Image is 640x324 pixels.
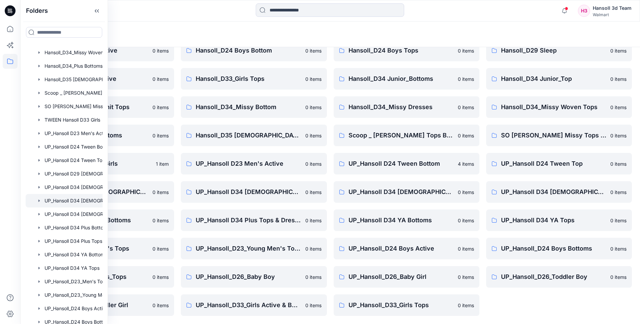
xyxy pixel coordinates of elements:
[610,160,627,167] p: 0 items
[486,153,632,174] a: UP_Hansoll D24 Tween Top0 items
[305,160,322,167] p: 0 items
[152,217,169,224] p: 0 items
[334,68,479,90] a: Hansoll_D34 Junior_Bottoms0 items
[610,104,627,111] p: 0 items
[152,302,169,309] p: 0 items
[305,189,322,196] p: 0 items
[593,12,632,17] div: Walmart
[501,159,606,168] p: UP_Hansoll D24 Tween Top
[181,266,327,288] a: UP_Hansoll_D26_Baby Boy0 items
[196,187,301,197] p: UP_Hansoll D34 [DEMOGRAPHIC_DATA] Bottoms
[305,104,322,111] p: 0 items
[578,5,590,17] div: H3
[334,266,479,288] a: UP_Hansoll_D26_Baby Girl0 items
[349,300,454,310] p: UP_Hansoll_D33_Girls Tops
[610,217,627,224] p: 0 items
[593,4,632,12] div: Hansoll 3d Team
[349,74,454,84] p: Hansoll_D34 Junior_Bottoms
[334,153,479,174] a: UP_Hansoll D24 Tween Bottom4 items
[349,159,454,168] p: UP_Hansoll D24 Tween Bottom
[349,46,454,55] p: Hansoll_D24 Boys Tops
[458,217,474,224] p: 0 items
[334,125,479,146] a: Scoop _ [PERSON_NAME] Tops Bottoms Dresses0 items
[486,238,632,259] a: UP_Hansoll_D24 Boys Bottoms0 items
[349,272,454,282] p: UP_Hansoll_D26_Baby Girl
[305,273,322,281] p: 0 items
[486,125,632,146] a: SO [PERSON_NAME] Missy Tops Bottoms Dresses0 items
[152,245,169,252] p: 0 items
[305,302,322,309] p: 0 items
[349,216,454,225] p: UP_Hansoll D34 YA Bottoms
[196,300,301,310] p: UP_Hansoll_D33_Girls Active & Bottoms
[334,181,479,203] a: UP_Hansoll D34 [DEMOGRAPHIC_DATA] Dresses0 items
[610,273,627,281] p: 0 items
[181,294,327,316] a: UP_Hansoll_D33_Girls Active & Bottoms0 items
[334,209,479,231] a: UP_Hansoll D34 YA Bottoms0 items
[181,238,327,259] a: UP_Hansoll_D23_Young Men's Tops0 items
[349,102,454,112] p: Hansoll_D34_Missy Dresses
[610,245,627,252] p: 0 items
[181,181,327,203] a: UP_Hansoll D34 [DEMOGRAPHIC_DATA] Bottoms0 items
[501,131,606,140] p: SO [PERSON_NAME] Missy Tops Bottoms Dresses
[334,96,479,118] a: Hansoll_D34_Missy Dresses0 items
[196,102,301,112] p: Hansoll_D34_Missy Bottom
[152,189,169,196] p: 0 items
[458,245,474,252] p: 0 items
[334,40,479,61] a: Hansoll_D24 Boys Tops0 items
[305,132,322,139] p: 0 items
[349,187,454,197] p: UP_Hansoll D34 [DEMOGRAPHIC_DATA] Dresses
[152,47,169,54] p: 0 items
[610,189,627,196] p: 0 items
[501,187,606,197] p: UP_Hansoll D34 [DEMOGRAPHIC_DATA] Knit Tops
[196,244,301,253] p: UP_Hansoll_D23_Young Men's Tops
[305,217,322,224] p: 0 items
[349,131,454,140] p: Scoop _ [PERSON_NAME] Tops Bottoms Dresses
[501,272,606,282] p: UP_Hansoll_D26_Toddler Boy
[196,216,301,225] p: UP_Hansoll D34 Plus Tops & Dresses
[501,102,606,112] p: Hansoll_D34_Missy Woven Tops
[486,181,632,203] a: UP_Hansoll D34 [DEMOGRAPHIC_DATA] Knit Tops0 items
[501,46,606,55] p: Hansoll_D29 Sleep
[305,47,322,54] p: 0 items
[196,74,301,84] p: Hansoll_D33_Girls Tops
[610,47,627,54] p: 0 items
[486,266,632,288] a: UP_Hansoll_D26_Toddler Boy0 items
[458,104,474,111] p: 0 items
[196,159,301,168] p: UP_Hansoll D23 Men's Active
[458,47,474,54] p: 0 items
[334,294,479,316] a: UP_Hansoll_D33_Girls Tops0 items
[152,273,169,281] p: 0 items
[181,153,327,174] a: UP_Hansoll D23 Men's Active0 items
[610,132,627,139] p: 0 items
[152,104,169,111] p: 0 items
[486,40,632,61] a: Hansoll_D29 Sleep0 items
[181,209,327,231] a: UP_Hansoll D34 Plus Tops & Dresses0 items
[501,216,606,225] p: UP_Hansoll D34 YA Tops
[181,68,327,90] a: Hansoll_D33_Girls Tops0 items
[152,75,169,83] p: 0 items
[610,75,627,83] p: 0 items
[349,244,454,253] p: UP_Hansoll_D24 Boys Active
[181,125,327,146] a: Hansoll_D35 [DEMOGRAPHIC_DATA] Plus Top & Dresses0 items
[196,46,301,55] p: Hansoll_D24 Boys Bottom
[196,131,301,140] p: Hansoll_D35 [DEMOGRAPHIC_DATA] Plus Top & Dresses
[334,238,479,259] a: UP_Hansoll_D24 Boys Active0 items
[501,74,606,84] p: Hansoll_D34 Junior_Top
[486,209,632,231] a: UP_Hansoll D34 YA Tops0 items
[305,75,322,83] p: 0 items
[486,68,632,90] a: Hansoll_D34 Junior_Top0 items
[458,189,474,196] p: 0 items
[501,244,606,253] p: UP_Hansoll_D24 Boys Bottoms
[458,75,474,83] p: 0 items
[458,160,474,167] p: 4 items
[458,302,474,309] p: 0 items
[181,96,327,118] a: Hansoll_D34_Missy Bottom0 items
[458,132,474,139] p: 0 items
[196,272,301,282] p: UP_Hansoll_D26_Baby Boy
[152,132,169,139] p: 0 items
[486,96,632,118] a: Hansoll_D34_Missy Woven Tops0 items
[458,273,474,281] p: 0 items
[181,40,327,61] a: Hansoll_D24 Boys Bottom0 items
[156,160,169,167] p: 1 item
[305,245,322,252] p: 0 items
